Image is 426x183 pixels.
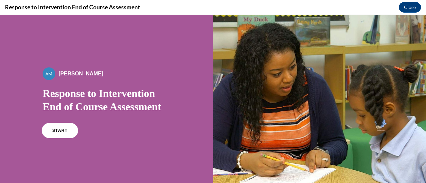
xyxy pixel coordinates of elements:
[52,113,68,118] span: START
[59,56,103,61] span: [PERSON_NAME]
[5,3,140,11] h4: Response to Intervention End of Course Assessment
[399,2,421,13] button: Close
[42,108,78,123] a: START
[43,72,170,98] h1: Response to Intervention End of Course Assessment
